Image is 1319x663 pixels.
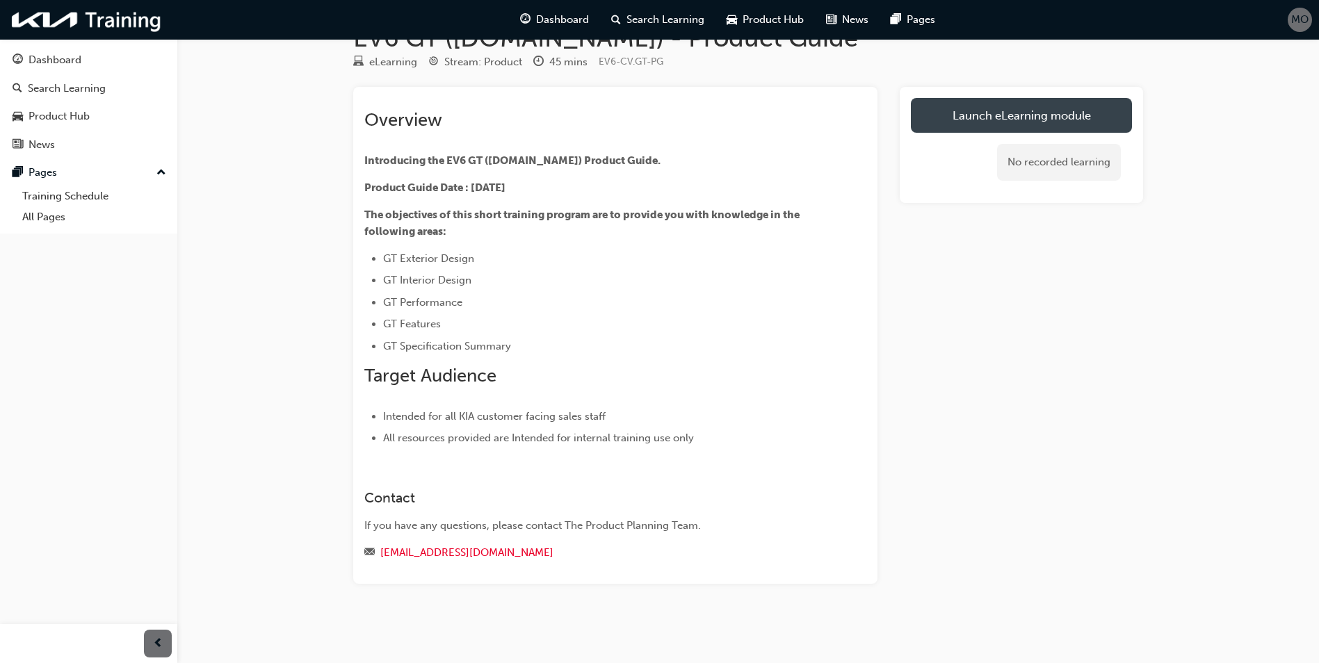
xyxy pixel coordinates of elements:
[29,137,55,153] div: News
[353,56,364,69] span: learningResourceType_ELEARNING-icon
[380,546,553,559] a: [EMAIL_ADDRESS][DOMAIN_NAME]
[6,160,172,186] button: Pages
[599,56,663,67] span: Learning resource code
[6,44,172,160] button: DashboardSearch LearningProduct HubNews
[369,54,417,70] div: eLearning
[428,54,522,71] div: Stream
[383,432,694,444] span: All resources provided are Intended for internal training use only
[156,164,166,182] span: up-icon
[383,274,471,286] span: GT Interior Design
[13,139,23,152] span: news-icon
[727,11,737,28] span: car-icon
[29,52,81,68] div: Dashboard
[6,47,172,73] a: Dashboard
[715,6,815,34] a: car-iconProduct Hub
[364,208,802,238] span: The objectives of this short training program are to provide you with knowledge in the following ...
[6,132,172,158] a: News
[549,54,588,70] div: 45 mins
[17,186,172,207] a: Training Schedule
[13,110,23,123] span: car-icon
[364,490,816,506] h3: Contact
[13,167,23,179] span: pages-icon
[536,12,589,28] span: Dashboard
[911,98,1132,133] a: Launch eLearning module
[353,54,417,71] div: Type
[428,56,439,69] span: target-icon
[364,365,496,386] span: Target Audience
[364,518,816,534] div: If you have any questions, please contact The Product Planning Team.
[364,544,816,562] div: Email
[29,165,57,181] div: Pages
[383,252,474,265] span: GT Exterior Design
[383,318,441,330] span: GT Features
[153,635,163,653] span: prev-icon
[815,6,880,34] a: news-iconNews
[842,12,868,28] span: News
[880,6,946,34] a: pages-iconPages
[743,12,804,28] span: Product Hub
[364,547,375,559] span: email-icon
[600,6,715,34] a: search-iconSearch Learning
[364,181,505,194] span: Product Guide Date : [DATE]
[17,206,172,228] a: All Pages
[29,108,90,124] div: Product Hub
[364,154,661,167] span: Introducing the EV6 GT ([DOMAIN_NAME]) Product Guide.
[509,6,600,34] a: guage-iconDashboard
[626,12,704,28] span: Search Learning
[6,104,172,129] a: Product Hub
[907,12,935,28] span: Pages
[891,11,901,28] span: pages-icon
[520,11,531,28] span: guage-icon
[1291,12,1309,28] span: MO
[7,6,167,34] img: kia-training
[533,56,544,69] span: clock-icon
[364,109,442,131] span: Overview
[383,410,606,423] span: Intended for all KIA customer facing sales staff
[444,54,522,70] div: Stream: Product
[13,83,22,95] span: search-icon
[997,144,1121,181] div: No recorded learning
[383,340,511,352] span: GT Specification Summary
[611,11,621,28] span: search-icon
[13,54,23,67] span: guage-icon
[28,81,106,97] div: Search Learning
[6,76,172,101] a: Search Learning
[533,54,588,71] div: Duration
[826,11,836,28] span: news-icon
[383,296,462,309] span: GT Performance
[1288,8,1312,32] button: MO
